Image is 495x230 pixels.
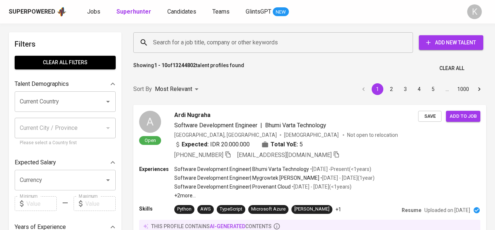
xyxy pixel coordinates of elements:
[200,206,211,213] div: AWS
[212,8,230,15] span: Teams
[15,155,116,170] div: Expected Salary
[57,6,67,17] img: app logo
[402,207,421,214] p: Resume
[15,56,116,69] button: Clear All filters
[167,8,196,15] span: Candidates
[439,64,464,73] span: Clear All
[446,111,480,122] button: Add to job
[139,111,161,133] div: A
[413,83,425,95] button: Go to page 4
[116,7,153,17] a: Superhunter
[450,112,477,121] span: Add to job
[20,139,111,147] p: Please select a Country first
[386,83,397,95] button: Go to page 2
[174,122,257,129] span: Software Development Engineer
[441,85,453,93] div: …
[210,223,245,229] span: AI-generated
[436,62,467,75] button: Clear All
[174,183,291,190] p: Software Development Engineer | Provenant Cloud
[9,6,67,17] a: Superpoweredapp logo
[174,111,211,120] span: Ardi Nugraha
[299,140,303,149] span: 5
[174,131,277,139] div: [GEOGRAPHIC_DATA], [GEOGRAPHIC_DATA]
[142,137,159,143] span: Open
[174,192,375,199] p: +2 more ...
[427,83,439,95] button: Go to page 5
[172,62,196,68] b: 13244802
[177,206,191,213] div: Python
[347,131,398,139] p: Not open to relocation
[309,165,371,173] p: • [DATE] - Present ( <1 years )
[455,83,471,95] button: Go to page 1000
[294,206,330,213] div: [PERSON_NAME]
[116,8,151,15] b: Superhunter
[15,158,56,167] p: Expected Salary
[174,140,250,149] div: IDR 20.000.000
[284,131,340,139] span: [DEMOGRAPHIC_DATA]
[260,121,262,130] span: |
[9,8,55,16] div: Superpowered
[473,83,485,95] button: Go to next page
[418,111,442,122] button: Save
[335,206,341,213] p: +1
[85,196,116,211] input: Value
[87,7,102,17] a: Jobs
[103,175,113,185] button: Open
[26,196,57,211] input: Value
[291,183,351,190] p: • [DATE] - [DATE] ( <1 years )
[237,151,332,158] span: [EMAIL_ADDRESS][DOMAIN_NAME]
[271,140,298,149] b: Total YoE:
[220,206,242,213] div: TypeScript
[174,174,319,182] p: Software Development Engineer | Mygrowtek [PERSON_NAME]
[167,7,198,17] a: Candidates
[87,8,100,15] span: Jobs
[103,96,113,107] button: Open
[273,8,289,16] span: NEW
[133,85,152,94] p: Sort By
[319,174,375,182] p: • [DATE] - [DATE] ( 1 year )
[419,35,483,50] button: Add New Talent
[265,122,326,129] span: Bhumi Varta Technology
[372,83,383,95] button: page 1
[246,7,289,17] a: GlintsGPT NEW
[15,77,116,91] div: Talent Demographics
[133,62,244,75] p: Showing of talent profiles found
[15,80,69,88] p: Talent Demographics
[422,112,438,121] span: Save
[246,8,271,15] span: GlintsGPT
[357,83,486,95] nav: pagination navigation
[21,58,110,67] span: Clear All filters
[15,38,116,50] h6: Filters
[182,140,209,149] b: Expected:
[174,151,223,158] span: [PHONE_NUMBER]
[212,7,231,17] a: Teams
[425,38,477,47] span: Add New Talent
[399,83,411,95] button: Go to page 3
[467,4,482,19] div: K
[151,223,272,230] p: this profile contains contents
[155,85,192,94] p: Most Relevant
[155,83,201,96] div: Most Relevant
[154,62,167,68] b: 1 - 10
[251,206,286,213] div: Microsoft Azure
[139,165,174,173] p: Experiences
[139,205,174,212] p: Skills
[174,165,309,173] p: Software Development Engineer | Bhumi Varta Technology
[424,207,470,214] p: Uploaded on [DATE]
